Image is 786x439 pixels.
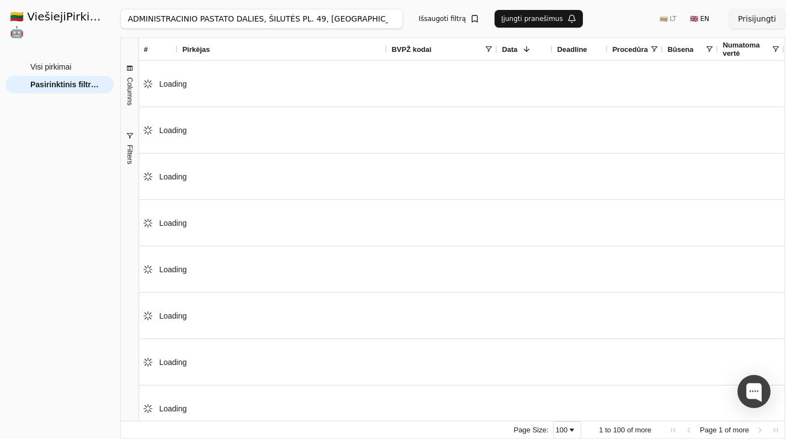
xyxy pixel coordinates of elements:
span: Columns [126,77,134,105]
span: Pasirinktinis filtras (100) [30,76,103,93]
div: Previous Page [684,426,693,435]
span: more [732,426,749,434]
span: Page [700,426,716,434]
button: Įjungti pranešimus [495,10,583,28]
span: Visi pirkimai [30,59,71,75]
button: 🇬🇧 EN [683,10,716,28]
span: Loading [159,126,187,135]
input: Greita paieška... [120,9,403,29]
div: Page Size: [514,426,549,434]
span: 100 [613,426,625,434]
span: Loading [159,265,187,274]
span: BVPŽ kodai [391,45,431,54]
div: 100 [556,426,568,434]
span: # [144,45,147,54]
span: Loading [159,80,187,88]
span: Loading [159,219,187,228]
span: Loading [159,311,187,320]
div: Last Page [771,426,780,435]
span: 1 [599,426,603,434]
span: Numatoma vertė [723,41,771,57]
span: to [605,426,611,434]
button: Išsaugoti filtrą [412,10,486,28]
span: Data [502,45,517,54]
span: Filters [126,145,134,164]
span: 1 [719,426,723,434]
div: Page Size [553,421,582,439]
span: Procedūra [612,45,647,54]
div: Next Page [756,426,764,435]
span: Loading [159,358,187,367]
span: Deadline [557,45,587,54]
span: more [635,426,651,434]
span: Būsena [667,45,693,54]
span: of [627,426,633,434]
strong: .AI [110,10,128,23]
span: Loading [159,404,187,413]
span: Pirkėjas [182,45,210,54]
span: Loading [159,172,187,181]
div: First Page [669,426,678,435]
button: Prisijungti [729,9,785,29]
span: of [725,426,731,434]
